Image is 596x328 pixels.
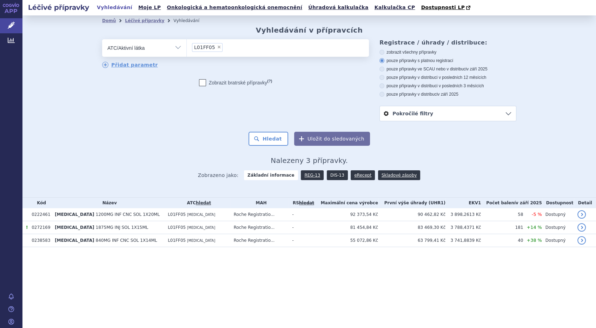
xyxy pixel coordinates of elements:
[165,3,304,12] a: Onkologická a hematoonkologická onemocnění
[379,58,516,63] label: pouze přípravky s platnou registrací
[289,234,314,247] td: -
[481,198,542,208] th: Počet balení
[244,170,298,180] strong: Základní informace
[230,208,289,221] td: Roche Registratio...
[445,198,481,208] th: EKV1
[378,208,445,221] td: 90 462,82 Kč
[532,212,542,217] span: -5 %
[95,3,134,12] a: Vyhledávání
[96,225,148,230] span: 1875MG INJ SOL 1X15ML
[379,49,516,55] label: zobrazit všechny přípravky
[351,170,375,180] a: eRecept
[230,234,289,247] td: Roche Registratio...
[574,198,596,208] th: Detail
[28,221,51,234] td: 0272169
[125,18,164,23] a: Léčivé přípravky
[378,170,420,180] a: Skladové zásoby
[256,26,363,34] h2: Vyhledávání v přípravcích
[28,198,51,208] th: Kód
[196,200,211,205] a: hledat
[378,234,445,247] td: 63 799,41 Kč
[299,200,314,205] a: vyhledávání neobsahuje žádnou platnou referenční skupinu
[577,236,586,245] a: detail
[187,213,215,217] span: [MEDICAL_DATA]
[230,198,289,208] th: MAH
[577,210,586,219] a: detail
[299,200,314,205] del: hledat
[289,198,314,208] th: RS
[445,221,481,234] td: 3 788,4371 Kč
[380,106,516,121] a: Pokročilé filtry
[379,75,516,80] label: pouze přípravky v distribuci v posledních 12 měsících
[225,43,229,52] input: L01FF05
[445,234,481,247] td: 3 741,8839 Kč
[542,208,574,221] td: Dostupný
[542,234,574,247] td: Dostupný
[55,225,94,230] span: [MEDICAL_DATA]
[96,238,157,243] span: 840MG INF CNC SOL 1X14ML
[271,156,348,165] span: Nalezeny 3 přípravky.
[168,225,186,230] span: L01FF05
[445,208,481,221] td: 3 898,2613 Kč
[187,239,215,242] span: [MEDICAL_DATA]
[527,225,542,230] span: +14 %
[577,223,586,232] a: detail
[55,212,94,217] span: [MEDICAL_DATA]
[314,221,378,234] td: 81 454,84 Kč
[96,212,160,217] span: 1200MG INF CNC SOL 1X20ML
[327,170,348,180] a: DIS-13
[198,170,239,180] span: Zobrazeno jako:
[378,221,445,234] td: 83 469,30 Kč
[230,221,289,234] td: Roche Registratio...
[378,198,445,208] th: První výše úhrady (UHR1)
[314,198,378,208] th: Maximální cena výrobce
[379,91,516,97] label: pouze přípravky v distribuci
[437,92,458,97] span: v září 2025
[419,3,474,13] a: Dostupnosti LP
[481,208,523,221] td: 58
[379,83,516,89] label: pouze přípravky v distribuci v posledních 3 měsících
[542,198,574,208] th: Dostupnost
[136,3,163,12] a: Moje LP
[481,221,523,234] td: 181
[314,234,378,247] td: 55 072,86 Kč
[542,221,574,234] td: Dostupný
[194,45,215,50] span: L01FF05
[26,225,28,230] span: Tento přípravek má více úhrad.
[289,221,314,234] td: -
[249,132,288,146] button: Hledat
[199,79,272,86] label: Zobrazit bratrské přípravky
[306,3,371,12] a: Úhradová kalkulačka
[55,238,94,243] span: [MEDICAL_DATA]
[466,67,487,71] span: v září 2025
[379,66,516,72] label: pouze přípravky ve SCAU nebo v distribuci
[217,45,221,49] span: ×
[527,238,542,243] span: +38 %
[51,198,164,208] th: Název
[187,226,215,230] span: [MEDICAL_DATA]
[421,5,465,10] span: Dostupnosti LP
[301,170,324,180] a: REG-13
[294,132,370,146] button: Uložit do sledovaných
[289,208,314,221] td: -
[102,18,116,23] a: Domů
[168,212,186,217] span: L01FF05
[267,79,272,83] abbr: (?)
[516,200,542,205] span: v září 2025
[22,2,95,12] h2: Léčivé přípravky
[372,3,417,12] a: Kalkulačka CP
[28,208,51,221] td: 0222461
[173,15,208,26] li: Vyhledávání
[481,234,523,247] td: 40
[102,62,158,68] a: Přidat parametr
[28,234,51,247] td: 0238583
[314,208,378,221] td: 92 373,54 Kč
[168,238,186,243] span: L01FF05
[379,39,516,46] h3: Registrace / úhrady / distribuce:
[164,198,230,208] th: ATC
